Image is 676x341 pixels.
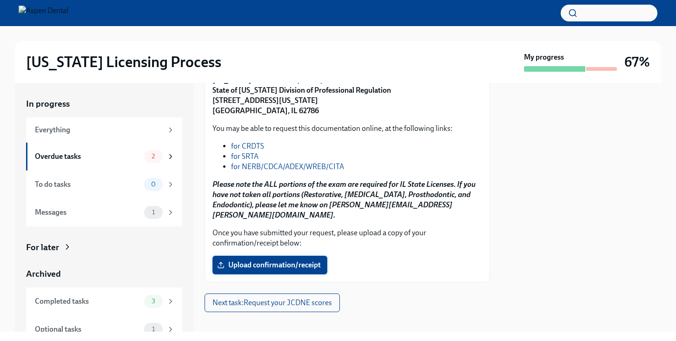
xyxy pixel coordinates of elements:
[146,181,161,188] span: 0
[231,162,344,171] a: for NERB/CDCA/ADEX/WREB/CITA
[212,180,476,219] strong: Please note the ALL portions of the exam are required for IL State Licenses. If you have not take...
[26,117,182,143] a: Everything
[205,293,340,312] button: Next task:Request your JCDNE scores
[26,53,221,71] h2: [US_STATE] Licensing Process
[26,268,182,280] a: Archived
[146,153,160,160] span: 2
[146,326,160,333] span: 1
[35,125,163,135] div: Everything
[219,260,321,270] span: Upload confirmation/receipt
[35,207,140,218] div: Messages
[231,142,264,150] a: for CRDTS
[26,287,182,315] a: Completed tasks3
[26,143,182,170] a: Overdue tasks2
[26,241,59,253] div: For later
[26,98,182,110] a: In progress
[26,241,182,253] a: For later
[35,324,140,334] div: Optional tasks
[26,170,182,198] a: To do tasks0
[624,54,650,70] h3: 67%
[146,298,161,305] span: 3
[212,123,482,134] p: You may be able to request this documentation online, at the following links:
[19,6,68,20] img: Aspen Dental
[524,52,564,62] strong: My progress
[212,228,482,248] p: Once you have submitted your request, please upload a copy of your confirmation/receipt below:
[35,179,140,190] div: To do tasks
[212,256,327,274] label: Upload confirmation/receipt
[26,198,182,226] a: Messages1
[146,209,160,216] span: 1
[231,152,258,161] a: for SRTA
[212,298,332,307] span: Next task : Request your JCDNE scores
[35,151,140,162] div: Overdue tasks
[35,296,140,307] div: Completed tasks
